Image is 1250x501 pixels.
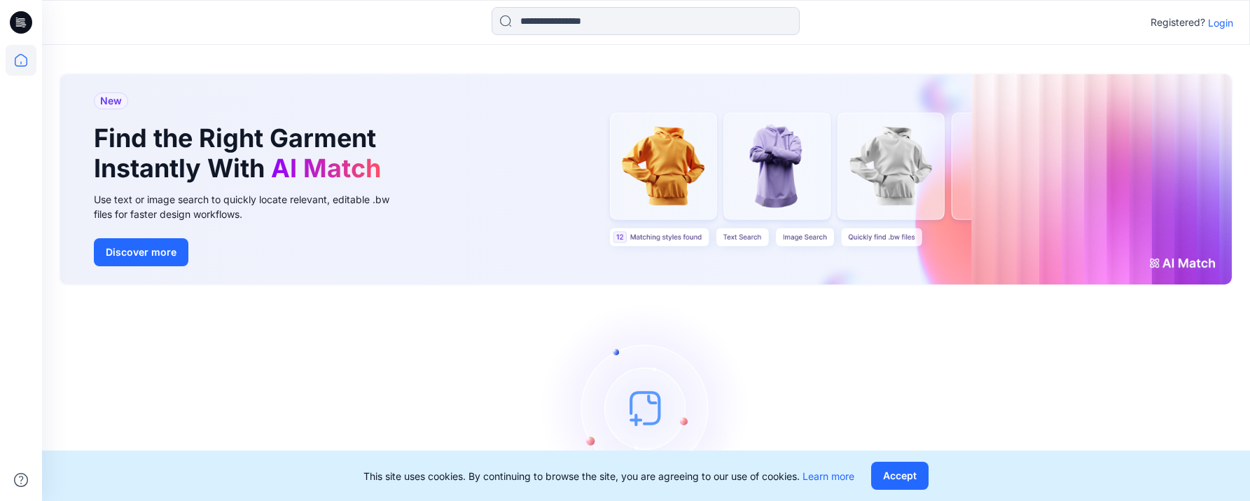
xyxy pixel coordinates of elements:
button: Accept [871,462,929,490]
span: AI Match [271,153,381,184]
p: Registered? [1151,14,1205,31]
h1: Find the Right Garment Instantly With [94,123,388,184]
a: Learn more [803,470,854,482]
div: Use text or image search to quickly locate relevant, editable .bw files for faster design workflows. [94,192,409,221]
span: New [100,92,122,109]
button: Discover more [94,238,188,266]
p: This site uses cookies. By continuing to browse the site, you are agreeing to our use of cookies. [363,469,854,483]
p: Login [1208,15,1233,30]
